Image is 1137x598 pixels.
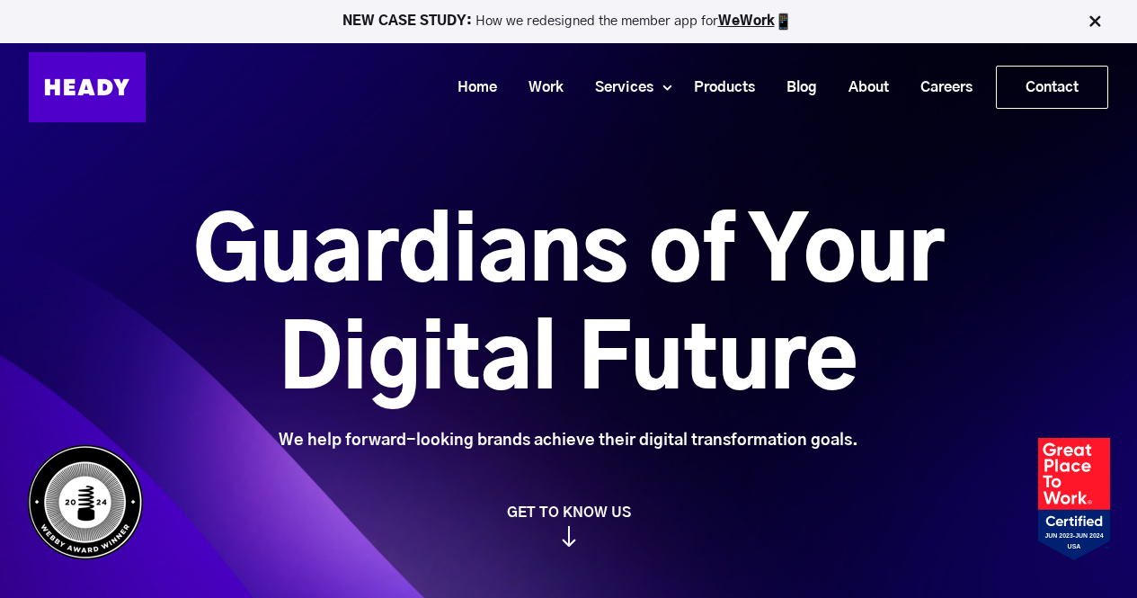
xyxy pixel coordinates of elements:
a: Work [506,71,573,104]
img: Heady_2023_Certification_Badge [1038,438,1110,560]
div: We help forward-looking brands achieve their digital transformation goals. [93,431,1044,451]
p: How we redesigned the member app for [8,13,1129,31]
div: Navigation Menu [164,66,1108,109]
a: Services [573,71,662,104]
img: Heady_WebbyAward_Winner-4 [27,444,144,560]
a: Contact [997,67,1107,108]
a: Blog [764,71,826,104]
h1: Guardians of Your Digital Future [93,201,1044,416]
img: app emoji [775,13,793,31]
a: WeWork [718,14,775,28]
img: Heady_Logo_Web-01 (1) [29,52,146,122]
img: Close Bar [1086,13,1104,31]
strong: NEW CASE STUDY: [342,14,475,28]
img: arrow_down [562,526,576,547]
a: GET TO KNOW US [18,504,1119,547]
a: Home [435,71,506,104]
a: Products [671,71,764,104]
a: About [826,71,898,104]
a: Careers [898,71,982,104]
